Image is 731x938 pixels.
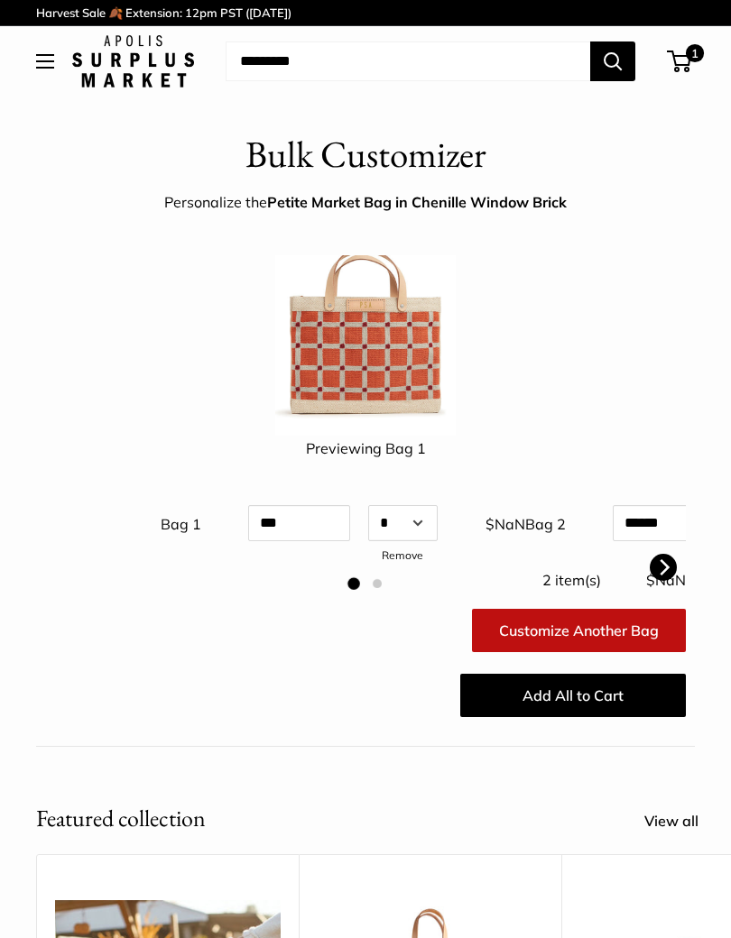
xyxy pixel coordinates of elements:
[275,255,456,436] img: customizer-prod
[590,41,635,81] button: Search
[382,548,423,562] a: Remove
[460,674,686,717] button: Add All to Cart
[267,193,567,211] strong: Petite Market Bag in Chenille Window Brick
[245,128,486,181] h1: Bulk Customizer
[516,504,604,538] div: Bag 2
[152,504,239,538] div: Bag 1
[347,577,360,590] li: Page dot 1
[373,579,382,588] li: Page dot 2
[36,54,54,69] button: Open menu
[472,609,686,652] a: Customize Another Bag
[542,571,601,589] span: 2 item(s)
[646,571,686,589] span: $NaN
[36,801,206,836] h2: Featured collection
[306,439,426,457] span: Previewing Bag 1
[447,504,534,538] div: $NaN
[164,189,567,216] div: Personalize the
[650,554,677,581] button: Next
[686,44,704,62] span: 1
[226,41,590,81] input: Search...
[669,51,691,72] a: 1
[644,808,718,835] a: View all
[72,35,194,87] img: Apolis: Surplus Market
